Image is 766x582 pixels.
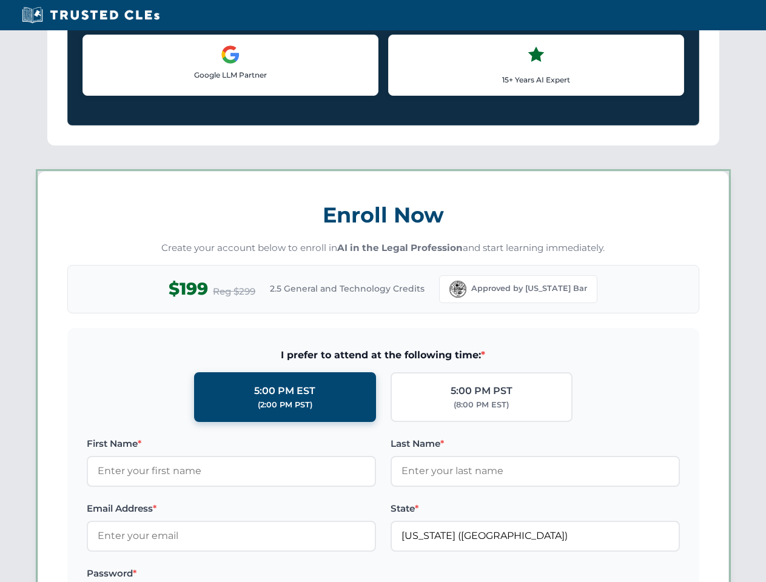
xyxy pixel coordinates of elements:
input: Enter your last name [391,456,680,486]
p: Create your account below to enroll in and start learning immediately. [67,241,699,255]
div: (8:00 PM EST) [454,399,509,411]
input: Florida (FL) [391,521,680,551]
span: 2.5 General and Technology Credits [270,282,425,295]
img: Trusted CLEs [18,6,163,24]
label: Email Address [87,501,376,516]
span: $199 [169,275,208,303]
div: 5:00 PM EST [254,383,315,399]
img: Florida Bar [449,281,466,298]
input: Enter your first name [87,456,376,486]
div: (2:00 PM PST) [258,399,312,411]
strong: AI in the Legal Profession [337,242,463,253]
label: Last Name [391,436,680,451]
img: Google [221,45,240,64]
label: Password [87,566,376,581]
p: Google LLM Partner [93,69,368,81]
span: Approved by [US_STATE] Bar [471,283,587,295]
input: Enter your email [87,521,376,551]
h3: Enroll Now [67,196,699,234]
label: First Name [87,436,376,451]
div: 5:00 PM PST [451,383,512,399]
label: State [391,501,680,516]
span: Reg $299 [213,284,255,299]
p: 15+ Years AI Expert [398,74,674,85]
span: I prefer to attend at the following time: [87,347,680,363]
